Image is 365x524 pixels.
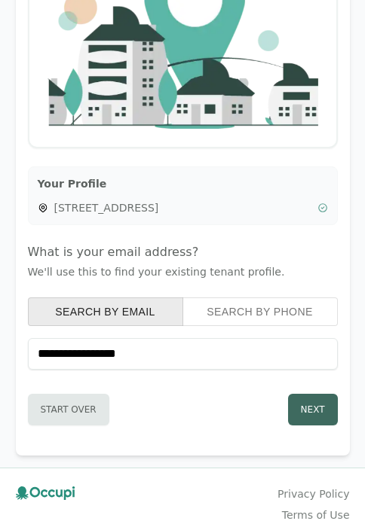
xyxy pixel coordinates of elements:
h3: Your Profile [38,176,328,191]
span: [STREET_ADDRESS] [54,200,311,215]
h4: What is your email address? [28,243,338,261]
button: search by email [28,297,183,326]
button: Start Over [28,394,109,425]
button: Next [288,394,338,425]
a: Terms of Use [282,507,350,522]
a: Privacy Policy [278,486,349,501]
p: We'll use this to find your existing tenant profile. [28,264,338,279]
button: search by phone [182,297,338,326]
div: Search type [28,297,338,326]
